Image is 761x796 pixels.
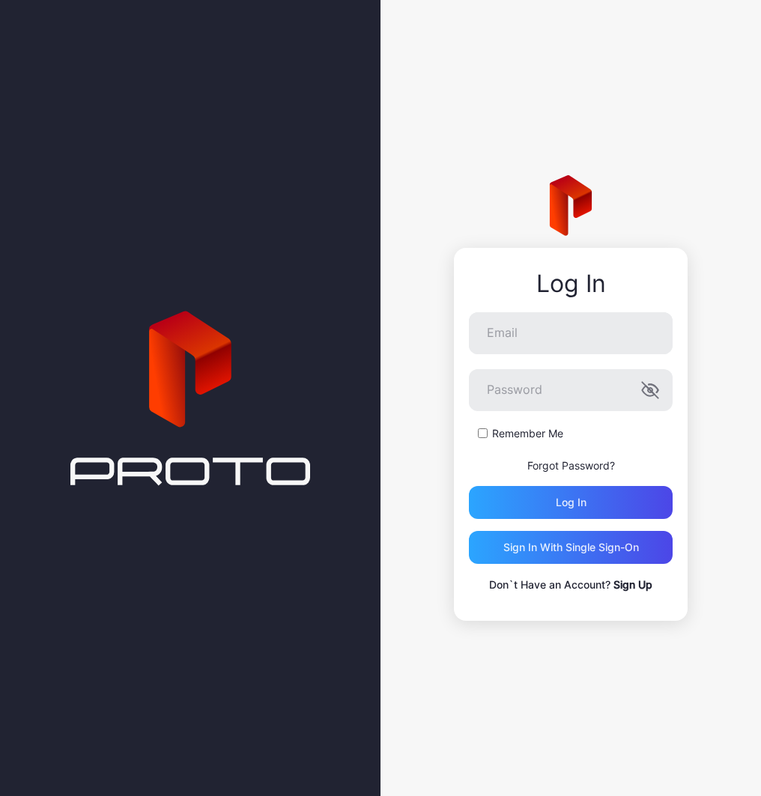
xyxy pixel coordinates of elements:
[556,496,586,508] div: Log in
[613,578,652,591] a: Sign Up
[469,531,673,564] button: Sign in With Single Sign-On
[469,312,673,354] input: Email
[469,576,673,594] p: Don`t Have an Account?
[527,459,615,472] a: Forgot Password?
[469,369,673,411] input: Password
[503,541,639,553] div: Sign in With Single Sign-On
[469,486,673,519] button: Log in
[469,270,673,297] div: Log In
[492,426,563,441] label: Remember Me
[641,381,659,399] button: Password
